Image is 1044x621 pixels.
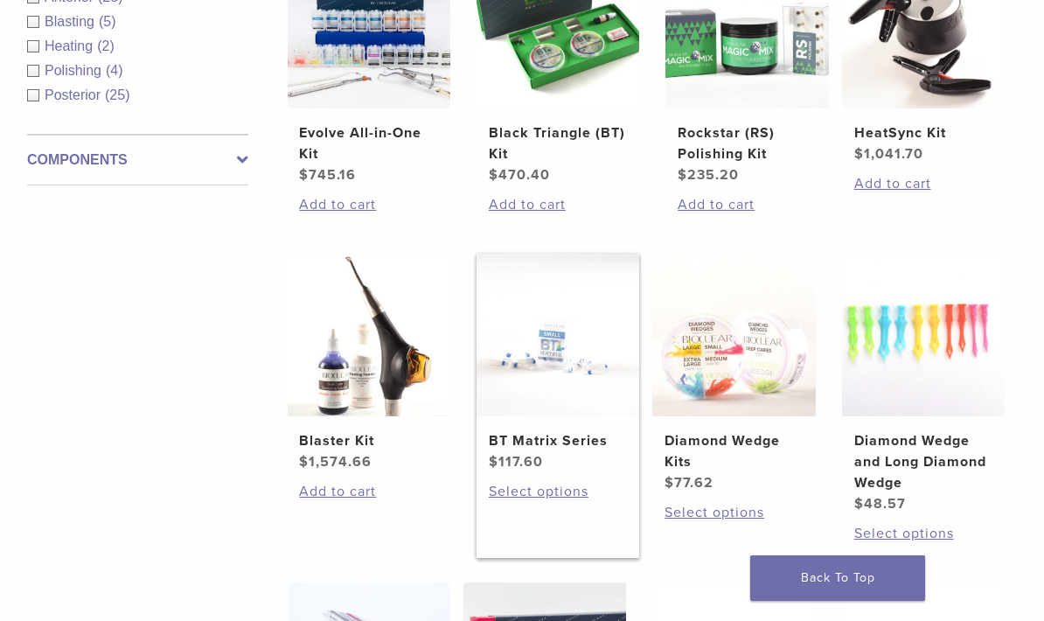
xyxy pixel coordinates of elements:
h2: Black Triangle (BT) Kit [489,122,627,164]
h2: BT Matrix Series [489,430,627,451]
a: Back To Top [750,555,925,601]
a: BT Matrix SeriesBT Matrix Series $117.60 [477,254,639,472]
span: Blasting [45,14,99,29]
h2: Diamond Wedge Kits [665,430,803,472]
bdi: 745.16 [299,166,356,184]
a: Add to cart: “Evolve All-in-One Kit” [299,194,437,215]
a: Add to cart: “Black Triangle (BT) Kit” [489,194,627,215]
span: (25) [105,87,129,102]
span: $ [665,474,674,492]
a: Add to cart: “HeatSync Kit” [854,173,992,194]
h2: Rockstar (RS) Polishing Kit [678,122,816,164]
h2: Diamond Wedge and Long Diamond Wedge [854,430,992,493]
bdi: 1,041.70 [854,145,923,163]
h2: Evolve All-in-One Kit [299,122,437,164]
a: Blaster KitBlaster Kit $1,574.66 [288,254,450,472]
a: Select options for “BT Matrix Series” [489,481,627,502]
a: Select options for “Diamond Wedge Kits” [665,502,803,523]
a: Diamond Wedge and Long Diamond WedgeDiamond Wedge and Long Diamond Wedge $48.57 [842,254,1005,514]
bdi: 1,574.66 [299,453,372,471]
span: $ [489,453,498,471]
img: Diamond Wedge and Long Diamond Wedge [842,254,1005,416]
span: $ [489,166,498,184]
bdi: 235.20 [678,166,739,184]
label: Components [27,150,248,171]
a: Select options for “Diamond Wedge and Long Diamond Wedge” [854,523,992,544]
bdi: 470.40 [489,166,550,184]
bdi: 117.60 [489,453,543,471]
span: $ [854,145,864,163]
span: Polishing [45,63,106,78]
span: $ [854,495,864,513]
span: (4) [106,63,123,78]
span: (5) [99,14,116,29]
h2: Blaster Kit [299,430,437,451]
img: Blaster Kit [288,254,450,416]
a: Diamond Wedge KitsDiamond Wedge Kits $77.62 [652,254,815,493]
span: (2) [97,38,115,53]
img: BT Matrix Series [477,254,639,416]
a: Add to cart: “Rockstar (RS) Polishing Kit” [678,194,816,215]
span: Heating [45,38,97,53]
span: $ [678,166,687,184]
bdi: 77.62 [665,474,713,492]
img: Diamond Wedge Kits [652,254,815,416]
span: $ [299,166,309,184]
bdi: 48.57 [854,495,906,513]
a: Add to cart: “Blaster Kit” [299,481,437,502]
span: $ [299,453,309,471]
span: Posterior [45,87,105,102]
h2: HeatSync Kit [854,122,992,143]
